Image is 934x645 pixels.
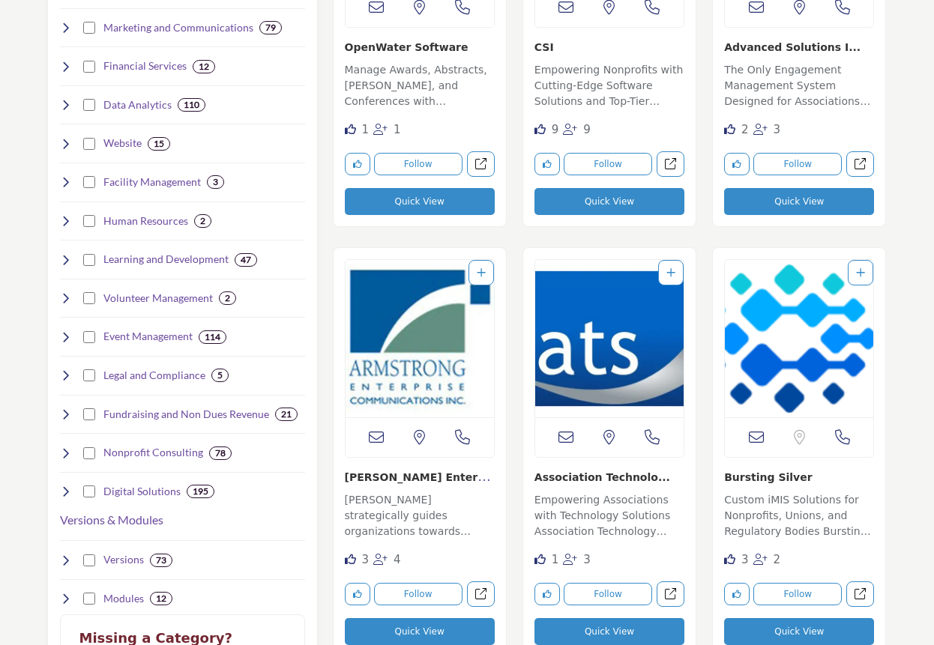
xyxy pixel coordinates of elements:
[361,123,369,136] span: 1
[534,124,546,135] i: Likes
[345,583,370,605] button: Like listing
[535,260,684,417] img: Association Technology Solutions
[534,41,554,53] a: CSI
[534,469,684,485] h3: Association Technology Solutions
[535,260,684,417] a: Open Listing in new tab
[774,123,781,136] span: 3
[83,254,95,266] input: Select Learning and Development checkbox
[187,485,214,498] div: 195 Results For Digital Solutions
[724,583,750,605] button: Like listing
[103,97,172,112] h4: Data Analytics: Providers of advanced data analysis tools and services to help organizations unlo...
[657,581,684,608] a: Open association-technology-solutions-ats in new tab
[83,408,95,420] input: Select Fundraising and Non Dues Revenue checkbox
[103,484,181,499] h4: Digital Solutions: Cutting-edge tech providers delivering custom software, mobile applications, a...
[657,151,684,178] a: Open csi in new tab
[103,591,144,606] h4: Modules: Gain a full view of the wide array of products and services offered for iMIS.
[724,188,874,215] button: Quick View
[753,551,781,569] div: Followers
[774,553,781,566] span: 2
[205,332,220,342] b: 114
[103,407,269,422] h4: Fundraising and Non Dues Revenue: Innovative solutions to enhance fundraising efforts, non-dues r...
[753,121,781,139] div: Followers
[534,488,684,542] a: Empowering Associations with Technology Solutions Association Technology Solutions is a trusted p...
[235,253,257,267] div: 47 Results For Learning and Development
[209,446,232,460] div: 78 Results For Nonprofit Consulting
[103,136,142,151] h4: Website: Website management, consulting, products, services and add-ons
[150,554,172,567] div: 73 Results For Versions
[467,151,495,178] a: Open openwater-software in new tab
[83,485,95,497] input: Select Digital Solutions checkbox
[724,488,874,542] a: Custom iMIS Solutions for Nonprofits, Unions, and Regulatory Bodies Bursting Silver specializes i...
[83,447,95,459] input: Select Nonprofit Consulting checkbox
[345,62,495,112] p: Manage Awards, Abstracts, [PERSON_NAME], and Conferences with OpenWater Software OpenWater Softwa...
[724,492,874,542] p: Custom iMIS Solutions for Nonprofits, Unions, and Regulatory Bodies Bursting Silver specializes i...
[394,123,401,136] span: 1
[534,188,684,215] button: Quick View
[563,121,591,139] div: Followers
[724,153,750,175] button: Like listing
[583,123,591,136] span: 9
[552,553,559,566] span: 1
[215,448,226,458] b: 78
[207,175,224,189] div: 3 Results For Facility Management
[725,260,873,417] img: Bursting Silver
[83,61,95,73] input: Select Financial Services checkbox
[60,511,163,529] button: Versions & Modules
[345,153,370,175] button: Like listing
[156,555,166,566] b: 73
[103,291,213,306] h4: Volunteer Management: Effective strategies and tools to recruit, retain, and recognize the invalu...
[477,267,486,279] a: Add To List
[200,216,205,226] b: 2
[103,58,187,73] h4: Financial Services: Trusted advisors and services for all your financial management, accounting, ...
[741,123,749,136] span: 2
[213,177,218,187] b: 3
[724,469,874,485] h3: Bursting Silver
[724,554,735,565] i: Likes
[534,58,684,112] a: Empowering Nonprofits with Cutting-Edge Software Solutions and Top-Tier Consulting. CSI proudly s...
[83,369,95,381] input: Select Legal and Compliance checkbox
[83,554,95,566] input: Select Versions checkbox
[211,369,229,382] div: 5 Results For Legal and Compliance
[150,592,172,605] div: 12 Results For Modules
[724,41,861,53] a: Advanced Solutions I...
[534,618,684,645] button: Quick View
[103,329,193,344] h4: Event Management: Expert providers dedicated to organizing, planning, and executing unforgettable...
[83,292,95,304] input: Select Volunteer Management checkbox
[103,214,188,228] h4: Human Resources: Experienced HR solutions for talent acquisition, retention, and development to f...
[345,554,356,565] i: Likes
[154,139,164,149] b: 15
[724,471,812,483] a: Bursting Silver
[345,469,495,485] h3: Armstrong Enterprise Communications
[345,492,495,542] p: [PERSON_NAME] strategically guides organizations towards Better iMIS At [PERSON_NAME] Enterprise ...
[103,368,205,383] h4: Legal and Compliance: Skilled professionals ensuring your organization stays compliant with all a...
[373,121,401,139] div: Followers
[281,409,292,420] b: 21
[724,58,874,112] a: The Only Engagement Management System Designed for Associations Advanced Solutions International ...
[193,486,208,497] b: 195
[564,153,652,175] button: Follow
[83,593,95,605] input: Select Modules checkbox
[564,583,652,605] button: Follow
[275,408,298,421] div: 21 Results For Fundraising and Non Dues Revenue
[345,618,495,645] button: Quick View
[83,138,95,150] input: Select Website checkbox
[103,552,144,567] h4: Versions: See which companies and products are compatible with the different versions of iMIS.
[534,554,546,565] i: Like
[846,581,874,608] a: Open bursting-silver in new tab
[345,41,468,53] a: OpenWater Software
[467,581,495,608] a: Open armstrong-enterprise-communications in new tab
[103,252,229,267] h4: Learning and Development: Expertise in designing and implementing educational programs, workshops...
[83,99,95,111] input: Select Data Analytics checkbox
[346,260,494,417] img: Armstrong Enterprise Communications
[534,39,684,55] h3: CSI
[856,267,865,279] a: Add To List
[741,553,749,566] span: 3
[563,551,591,569] div: Followers
[259,21,282,34] div: 79 Results For Marketing and Communications
[217,370,223,381] b: 5
[156,593,166,604] b: 12
[103,445,203,460] h4: Nonprofit Consulting: Expert guidance in strategic planning, organizational development, and gove...
[345,488,495,542] a: [PERSON_NAME] strategically guides organizations towards Better iMIS At [PERSON_NAME] Enterprise ...
[219,291,236,305] div: 2 Results For Volunteer Management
